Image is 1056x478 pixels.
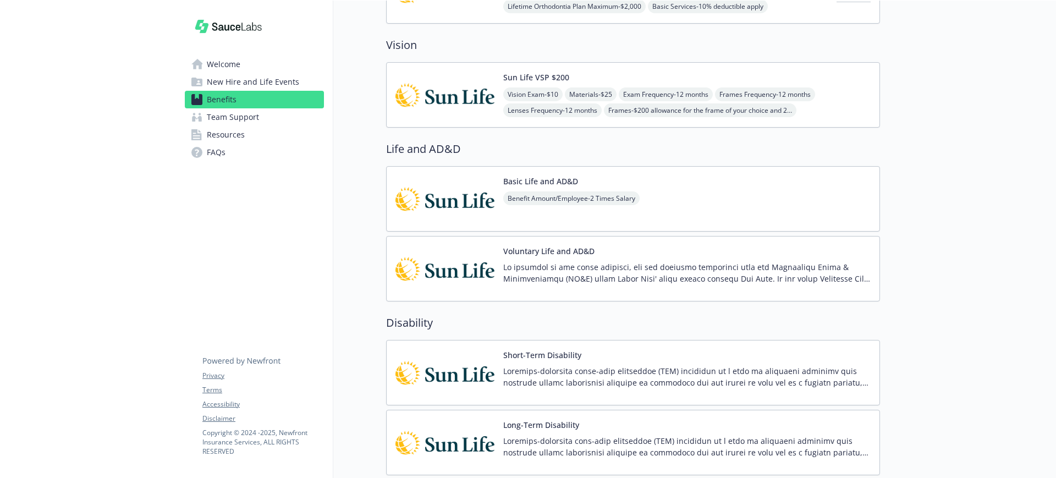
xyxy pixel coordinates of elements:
[503,191,640,205] span: Benefit Amount/Employee - 2 Times Salary
[185,144,324,161] a: FAQs
[565,87,617,101] span: Materials - $25
[503,103,602,117] span: Lenses Frequency - 12 months
[207,56,240,73] span: Welcome
[503,261,871,284] p: Lo ipsumdol si ame conse adipisci, eli sed doeiusmo temporinci utla etd Magnaaliqu Enima & Minimv...
[207,126,245,144] span: Resources
[395,419,494,466] img: Sun Life Financial carrier logo
[395,72,494,118] img: Sun Life Financial carrier logo
[503,72,569,83] button: Sun Life VSP $200
[395,349,494,396] img: Sun Life Financial carrier logo
[715,87,815,101] span: Frames Frequency - 12 months
[503,87,563,101] span: Vision Exam - $10
[207,144,226,161] span: FAQs
[386,141,880,157] h2: Life and AD&D
[503,349,581,361] button: Short-Term Disability
[503,419,579,431] button: Long-Term Disability
[386,315,880,331] h2: Disability
[185,73,324,91] a: New Hire and Life Events
[185,91,324,108] a: Benefits
[202,385,323,395] a: Terms
[604,103,796,117] span: Frames - $200 allowance for the frame of your choice and 20% off the amount over your allowance; ...
[202,428,323,456] p: Copyright © 2024 - 2025 , Newfront Insurance Services, ALL RIGHTS RESERVED
[185,108,324,126] a: Team Support
[207,91,237,108] span: Benefits
[207,108,259,126] span: Team Support
[395,245,494,292] img: Sun Life Financial carrier logo
[207,73,299,91] span: New Hire and Life Events
[619,87,713,101] span: Exam Frequency - 12 months
[503,175,578,187] button: Basic Life and AD&D
[503,245,595,257] button: Voluntary Life and AD&D
[202,399,323,409] a: Accessibility
[202,371,323,381] a: Privacy
[395,175,494,222] img: Sun Life Financial carrier logo
[202,414,323,424] a: Disclaimer
[503,365,871,388] p: Loremips-dolorsita conse-adip elitseddoe (TEM) incididun ut l etdo ma aliquaeni adminimv quis nos...
[503,435,871,458] p: Loremips-dolorsita cons-adip elitseddoe (TEM) incididun ut l etdo ma aliquaeni adminimv quis nost...
[185,56,324,73] a: Welcome
[185,126,324,144] a: Resources
[386,37,880,53] h2: Vision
